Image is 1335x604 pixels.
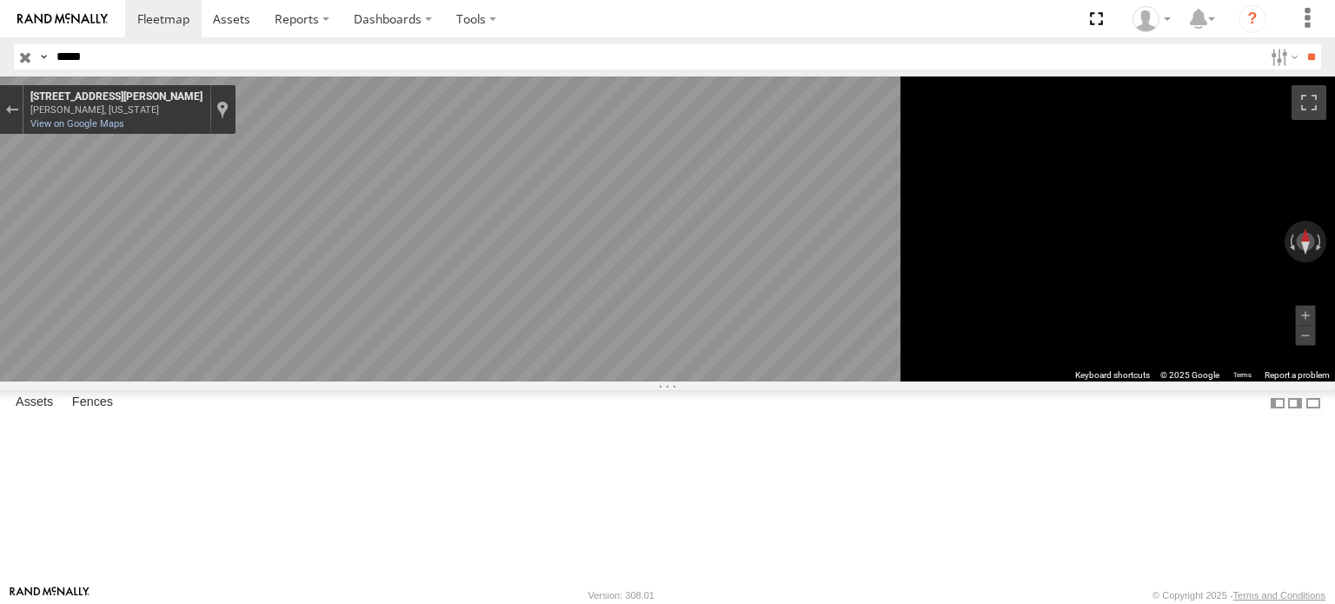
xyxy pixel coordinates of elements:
label: Hide Summary Table [1305,390,1322,415]
a: Report a problem [1265,370,1330,380]
div: [PERSON_NAME], [US_STATE] [30,104,203,116]
i: ? [1239,5,1266,33]
a: View on Google Maps [30,118,124,129]
button: Toggle fullscreen view [1292,85,1326,120]
button: Zoom in [1296,306,1316,326]
a: Terms (opens in new tab) [1233,372,1252,379]
div: [STREET_ADDRESS][PERSON_NAME] [30,90,203,104]
span: © 2025 Google [1160,370,1219,380]
label: Dock Summary Table to the Left [1269,390,1286,415]
div: Daniel Saenz [1126,6,1177,32]
button: Keyboard shortcuts [1075,369,1150,382]
button: Zoom out [1296,326,1316,346]
div: Version: 308.01 [588,590,654,601]
button: Rotate clockwise [1314,221,1326,262]
button: Rotate counterclockwise [1285,221,1297,262]
div: © Copyright 2025 - [1152,590,1325,601]
a: Visit our Website [10,587,90,604]
label: Search Query [37,44,50,70]
label: Assets [7,391,62,415]
label: Fences [63,391,122,415]
label: Search Filter Options [1264,44,1301,70]
label: Dock Summary Table to the Right [1286,390,1304,415]
img: rand-logo.svg [17,13,108,25]
a: Terms and Conditions [1233,590,1325,601]
button: Reset the view [1297,221,1314,262]
a: Show location on map [216,100,229,119]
